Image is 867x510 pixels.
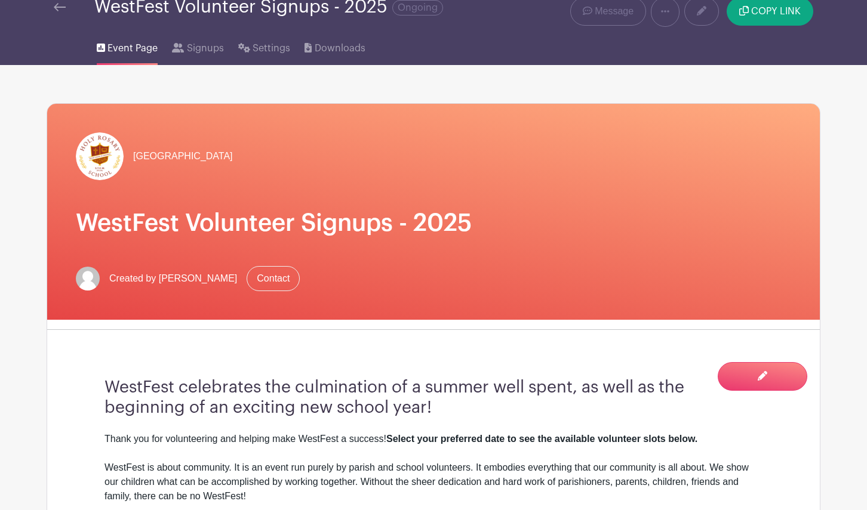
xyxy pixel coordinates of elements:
[247,266,300,291] a: Contact
[54,3,66,11] img: back-arrow-29a5d9b10d5bd6ae65dc969a981735edf675c4d7a1fe02e03b50dbd4ba3cdb55.svg
[172,27,223,65] a: Signups
[104,378,763,418] h3: WestFest celebrates the culmination of a summer well spent, as well as the beginning of an exciti...
[107,41,158,55] span: Event Page
[76,132,124,180] img: hr-logo-circle.png
[133,149,233,163] span: [GEOGRAPHIC_DATA]
[109,271,237,286] span: Created by [PERSON_NAME]
[305,27,365,65] a: Downloads
[595,4,634,18] span: Message
[751,7,801,16] span: COPY LINK
[386,434,697,444] strong: Select your preferred date to see the available volunteer slots below.
[104,460,763,503] div: WestFest is about community. It is an event run purely by parish and school volunteers. It embodi...
[238,27,290,65] a: Settings
[187,41,224,55] span: Signups
[315,41,365,55] span: Downloads
[253,41,290,55] span: Settings
[76,209,791,237] h1: WestFest Volunteer Signups - 2025
[97,27,158,65] a: Event Page
[76,267,100,290] img: default-ce2991bfa6775e67f084385cd625a349d9dcbb7a52a09fb2fda1e96e2d18dcdb.png
[104,432,763,446] div: Thank you for volunteering and helping make WestFest a success!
